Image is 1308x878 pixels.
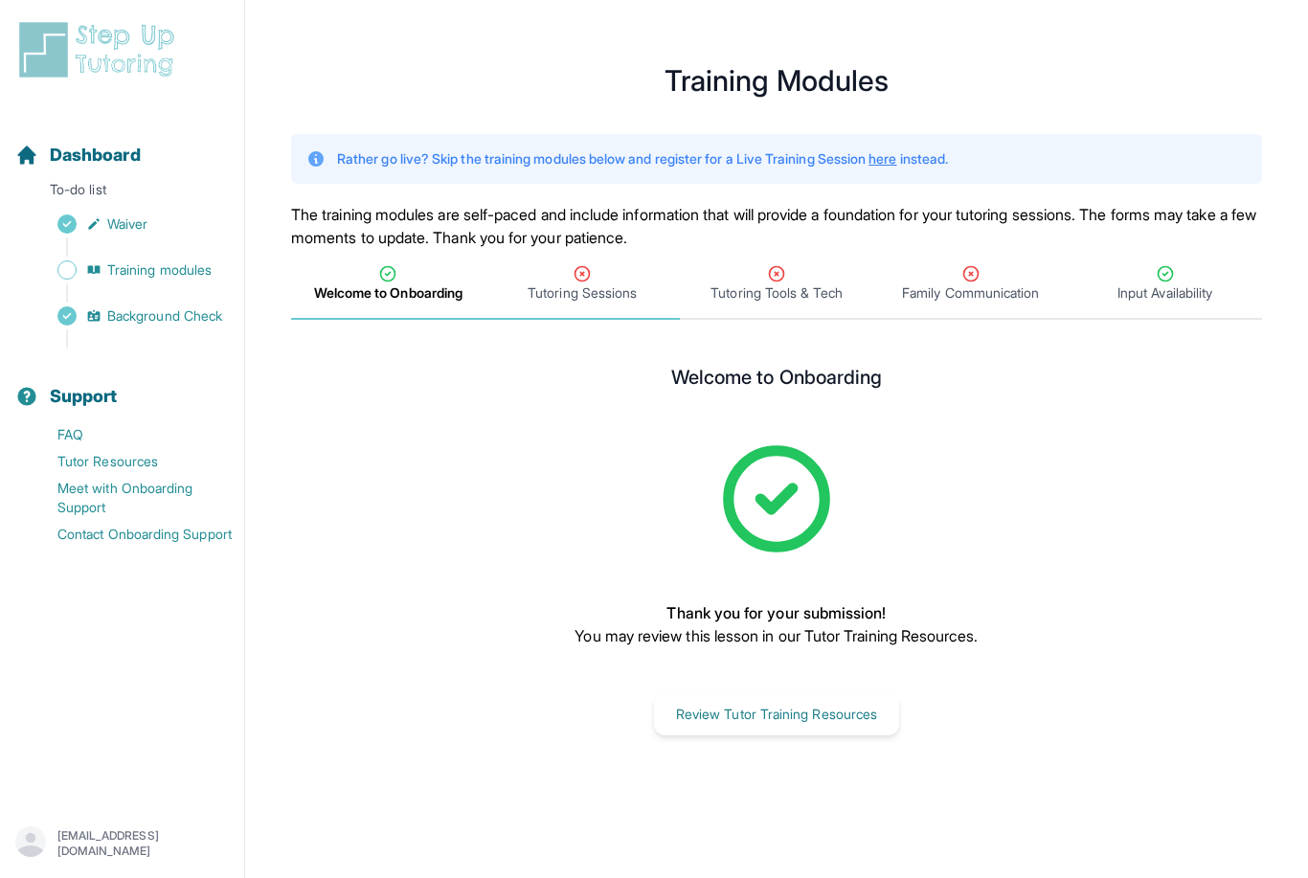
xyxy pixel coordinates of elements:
[528,283,637,303] span: Tutoring Sessions
[291,249,1262,320] nav: Tabs
[654,693,899,735] button: Review Tutor Training Resources
[575,601,978,624] p: Thank you for your submission!
[868,150,896,167] a: here
[15,257,244,283] a: Training modules
[710,283,842,303] span: Tutoring Tools & Tech
[8,180,237,207] p: To-do list
[50,142,141,169] span: Dashboard
[107,260,212,280] span: Training modules
[15,142,141,169] a: Dashboard
[15,211,244,237] a: Waiver
[15,521,244,548] a: Contact Onboarding Support
[291,69,1262,92] h1: Training Modules
[654,704,899,723] a: Review Tutor Training Resources
[1117,283,1212,303] span: Input Availability
[57,828,229,859] p: [EMAIL_ADDRESS][DOMAIN_NAME]
[107,306,222,326] span: Background Check
[15,475,244,521] a: Meet with Onboarding Support
[8,352,237,417] button: Support
[575,624,978,647] p: You may review this lesson in our Tutor Training Resources.
[107,214,147,234] span: Waiver
[50,383,118,410] span: Support
[337,149,948,169] p: Rather go live? Skip the training modules below and register for a Live Training Session instead.
[15,19,186,80] img: logo
[314,283,462,303] span: Welcome to Onboarding
[8,111,237,176] button: Dashboard
[15,303,244,329] a: Background Check
[291,203,1262,249] p: The training modules are self-paced and include information that will provide a foundation for yo...
[671,366,882,396] h2: Welcome to Onboarding
[902,283,1039,303] span: Family Communication
[15,421,244,448] a: FAQ
[15,448,244,475] a: Tutor Resources
[15,826,229,861] button: [EMAIL_ADDRESS][DOMAIN_NAME]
